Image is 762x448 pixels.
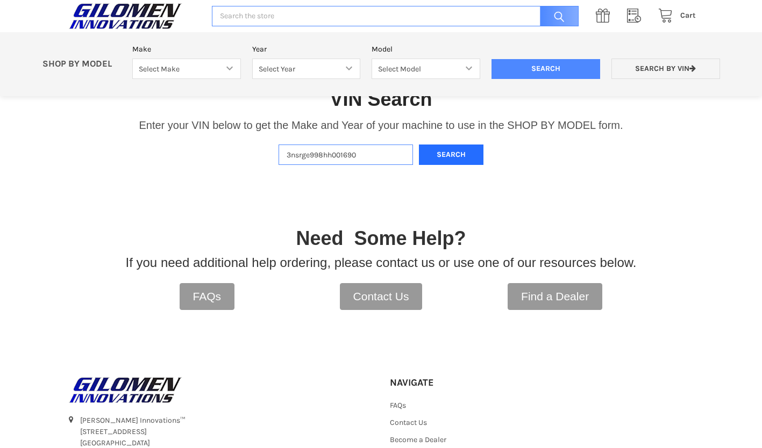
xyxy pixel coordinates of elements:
button: Search [419,144,483,165]
input: Search the store [212,6,578,27]
a: FAQs [390,401,406,410]
h5: Navigate [390,377,480,389]
a: Become a Dealer [390,435,446,444]
label: Make [132,44,241,55]
p: Need Some Help? [296,224,466,253]
a: Cart [652,9,696,23]
a: Search by VIN [611,59,720,80]
a: GILOMEN INNOVATIONS [66,377,372,403]
h1: VIN Search [330,87,432,111]
a: Contact Us [390,418,427,427]
p: Enter your VIN below to get the Make and Year of your machine to use in the SHOP BY MODEL form. [139,117,623,133]
input: Search [535,6,579,27]
img: GILOMEN INNOVATIONS [66,3,184,30]
a: Find a Dealer [508,283,602,310]
img: GILOMEN INNOVATIONS [66,377,184,403]
input: Search [492,59,600,80]
label: Year [252,44,361,55]
span: Cart [680,11,696,20]
input: Enter VIN of your machine [279,144,413,165]
p: If you need additional help ordering, please contact us or use one of our resources below. [126,253,637,272]
a: GILOMEN INNOVATIONS [66,3,201,30]
p: SHOP BY MODEL [37,59,127,70]
a: FAQs [180,283,235,310]
a: Contact Us [340,283,423,310]
label: Model [372,44,480,55]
